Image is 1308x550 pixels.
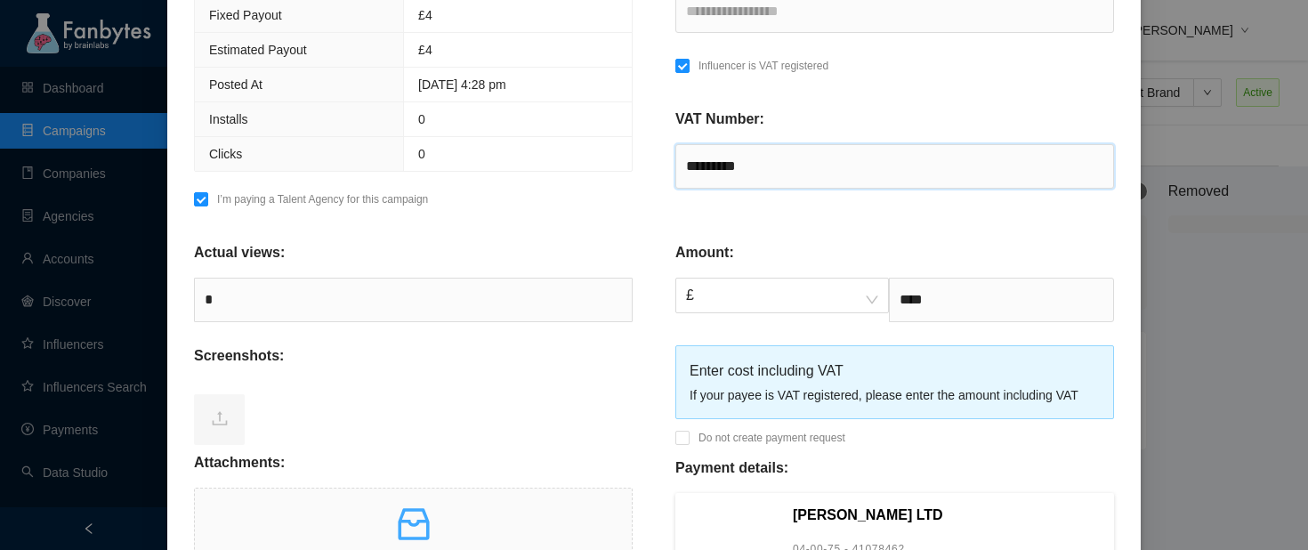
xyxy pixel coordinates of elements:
[418,43,432,57] span: £4
[418,8,432,22] span: £4
[698,57,828,75] p: Influencer is VAT registered
[217,190,428,208] p: I’m paying a Talent Agency for this campaign
[675,457,788,479] p: Payment details:
[418,112,425,126] span: 0
[194,345,284,367] p: Screenshots:
[209,112,248,126] span: Installs
[211,409,229,427] span: upload
[194,242,285,263] p: Actual views:
[194,452,285,473] p: Attachments:
[793,505,1102,526] p: [PERSON_NAME] LTD
[209,43,307,57] span: Estimated Payout
[209,8,282,22] span: Fixed Payout
[686,279,878,312] span: £
[675,109,764,130] p: VAT Number:
[209,77,262,92] span: Posted At
[690,385,1100,405] div: If your payee is VAT registered, please enter the amount including VAT
[209,147,242,161] span: Clicks
[418,147,425,161] span: 0
[698,429,845,447] p: Do not create payment request
[690,360,1100,382] div: Enter cost including VAT
[392,503,435,546] span: inbox
[418,77,506,92] span: [DATE] 4:28 pm
[675,242,734,263] p: Amount:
